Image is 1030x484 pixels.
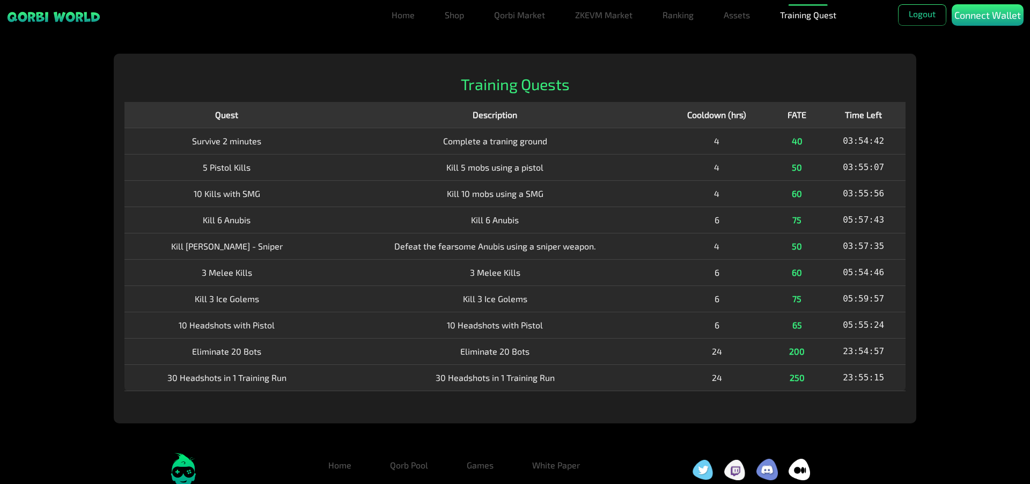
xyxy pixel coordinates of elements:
div: 60 [779,187,815,200]
td: 03:55:56 [821,180,906,207]
td: 03:55:07 [821,154,906,180]
td: 23:55:15 [821,364,906,391]
td: 6 [661,312,773,338]
td: 24 [661,338,773,364]
a: Qorbi Market [490,4,549,26]
a: ZKEVM Market [571,4,637,26]
td: Kill 3 Ice Golems [329,285,661,312]
th: Description [329,102,661,128]
div: 50 [779,240,815,253]
div: 50 [779,161,815,174]
th: Quest [124,102,329,128]
td: Kill 5 mobs using a pistol [329,154,661,180]
a: Training Quest [776,4,841,26]
a: Ranking [658,4,698,26]
a: Qorb Pool [381,454,437,476]
td: Eliminate 20 Bots [329,338,661,364]
td: 6 [661,259,773,285]
td: 4 [661,128,773,154]
th: FATE [772,102,821,128]
a: Home [320,454,360,476]
td: Survive 2 minutes [124,128,329,154]
button: Logout [898,4,946,26]
td: Kill 10 mobs using a SMG [329,180,661,207]
td: 05:57:43 [821,207,906,233]
img: sticky brand-logo [6,11,101,23]
div: 65 [779,319,815,332]
div: 60 [779,266,815,279]
div: 200 [779,345,815,358]
td: 24 [661,364,773,391]
td: 05:59:57 [821,285,906,312]
th: Time Left [821,102,906,128]
td: 03:57:35 [821,233,906,259]
td: Kill 6 Anubis [124,207,329,233]
img: social icon [724,459,746,480]
td: Kill 3 Ice Golems [124,285,329,312]
img: social icon [756,459,778,480]
p: Connect Wallet [954,8,1021,23]
td: Defeat the fearsome Anubis using a sniper weapon. [329,233,661,259]
div: 75 [779,292,815,305]
td: 05:54:46 [821,259,906,285]
td: Eliminate 20 Bots [124,338,329,364]
td: Kill 6 Anubis [329,207,661,233]
div: 40 [779,135,815,148]
td: 4 [661,180,773,207]
td: 10 Headshots with Pistol [124,312,329,338]
td: 3 Melee Kills [124,259,329,285]
td: 6 [661,285,773,312]
img: social icon [789,459,810,480]
td: 6 [661,207,773,233]
img: social icon [692,459,713,480]
a: Home [387,4,419,26]
a: White Paper [524,454,588,476]
td: Kill [PERSON_NAME] - Sniper [124,233,329,259]
td: Complete a traning ground [329,128,661,154]
div: 75 [779,214,815,226]
td: 05:55:24 [821,312,906,338]
td: 10 Headshots with Pistol [329,312,661,338]
a: Shop [440,4,468,26]
td: 23:54:57 [821,338,906,364]
td: 10 Kills with SMG [124,180,329,207]
td: 30 Headshots in 1 Training Run [329,364,661,391]
td: 3 Melee Kills [329,259,661,285]
td: 4 [661,233,773,259]
td: 30 Headshots in 1 Training Run [124,364,329,391]
a: Assets [719,4,754,26]
th: Cooldown (hrs) [661,102,773,128]
td: 03:54:42 [821,128,906,154]
td: 5 Pistol Kills [124,154,329,180]
div: 250 [779,371,815,384]
a: Games [458,454,502,476]
td: 4 [661,154,773,180]
h2: Training Quests [124,75,906,94]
